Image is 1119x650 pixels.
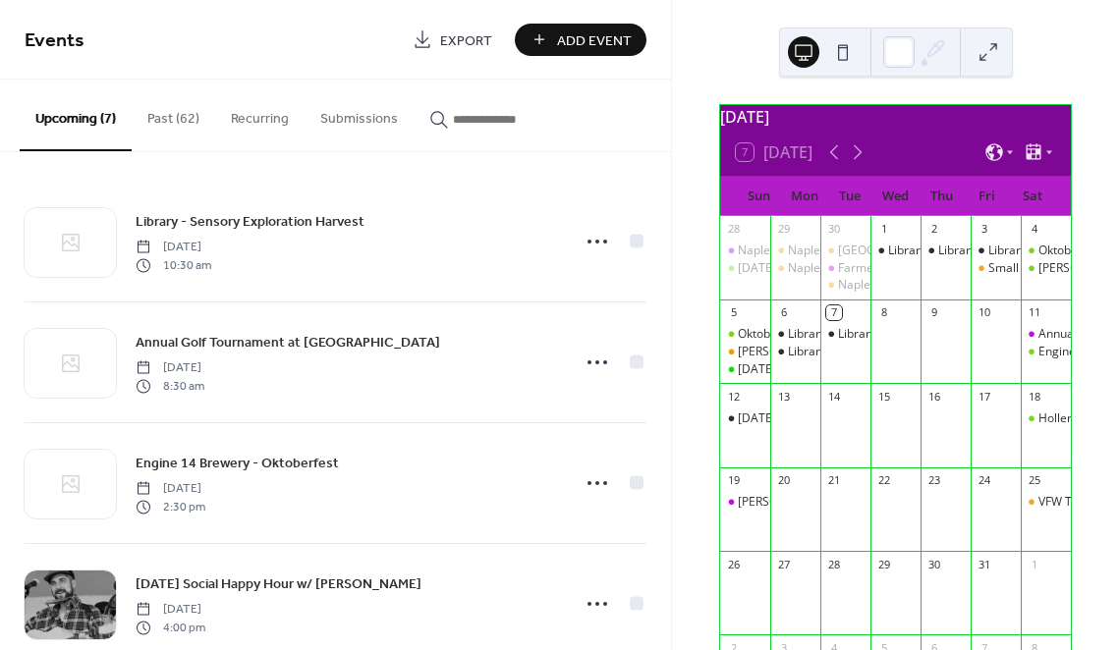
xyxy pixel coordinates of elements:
[776,557,791,571] div: 27
[926,473,941,488] div: 23
[977,473,991,488] div: 24
[136,572,421,595] a: [DATE] Social Happy Hour w/ [PERSON_NAME]
[870,243,921,259] div: Library - Community Garden Day
[136,498,205,515] span: 2:30 pm
[770,326,820,343] div: Library - Chair Yoga
[826,305,841,320] div: 7
[720,494,770,511] div: Hunt Hollow Annual Fun Run & Colorfest
[977,557,991,571] div: 31
[136,331,440,353] a: Annual Golf Tournament at [GEOGRAPHIC_DATA]
[826,389,841,404] div: 14
[1021,260,1071,277] div: Valerie June at Hollerhorn Distilling
[1021,410,1071,427] div: Hollerhorn - Halloween w/ Dirty Blanket
[1027,557,1041,571] div: 1
[136,359,204,377] span: [DATE]
[826,222,841,237] div: 30
[770,260,820,277] div: Naples Library - Stroke Prevention Presentation
[888,243,1068,259] div: Library - Community Garden Day
[826,557,841,571] div: 28
[826,473,841,488] div: 21
[305,80,414,149] button: Submissions
[738,243,858,259] div: Naples Grape Festival
[964,177,1009,216] div: Fri
[788,260,1047,277] div: Naples Library - Stroke Prevention Presentation
[788,243,937,259] div: Naples Library - Chair Yoga
[726,305,741,320] div: 5
[1021,326,1071,343] div: Annual Golf Tournament at Majestic
[971,260,1021,277] div: Small Business Basics - Start Up
[136,601,205,619] span: [DATE]
[770,243,820,259] div: Naples Library - Chair Yoga
[726,389,741,404] div: 12
[876,305,891,320] div: 8
[820,326,870,343] div: Library - Sensory Exploration Harvest
[398,24,507,56] a: Export
[820,260,870,277] div: Farmers Market
[738,344,887,360] div: [PERSON_NAME] Hollow 5K
[738,494,1023,511] div: [PERSON_NAME] Hollow Annual Fun Run & Colorfest
[820,243,870,259] div: Naples Library - Community Discussion w/ Office or aging
[720,260,770,277] div: Sunday Social Happy Hr w/ Cammy Enaharo
[1027,222,1041,237] div: 4
[720,410,770,427] div: Sunday Social Happy Hour w/ Benny Bleu
[215,80,305,149] button: Recurring
[838,277,982,294] div: Naples Library - Tech Help
[873,177,919,216] div: Wed
[720,326,770,343] div: Oktoberfest at Brews and Brats
[971,243,1021,259] div: Library - PreK Story Time
[738,326,994,343] div: Oktoberfest at [GEOGRAPHIC_DATA] and Brats
[827,177,872,216] div: Tue
[20,80,132,151] button: Upcoming (7)
[720,344,770,360] div: Hunt Hollow 5K
[820,277,870,294] div: Naples Library - Tech Help
[136,377,204,395] span: 8:30 am
[720,243,770,259] div: Naples Grape Festival
[876,557,891,571] div: 29
[136,452,339,474] a: Engine 14 Brewery - Oktoberfest
[782,177,827,216] div: Mon
[926,557,941,571] div: 30
[557,30,632,51] span: Add Event
[25,22,84,60] span: Events
[738,260,978,277] div: [DATE] Social Happy Hr w/ [PERSON_NAME]
[776,305,791,320] div: 6
[776,222,791,237] div: 29
[1027,473,1041,488] div: 25
[136,212,364,233] span: Library - Sensory Exploration Harvest
[726,473,741,488] div: 19
[726,222,741,237] div: 28
[977,389,991,404] div: 17
[1010,177,1055,216] div: Sat
[440,30,492,51] span: Export
[876,389,891,404] div: 15
[738,410,991,427] div: [DATE] Social Happy Hour w/ [PERSON_NAME]
[926,222,941,237] div: 2
[738,361,1002,378] div: [DATE] Social Happy Hr w/ Cap [PERSON_NAME]
[938,243,1053,259] div: Library - Gentle Yoga
[136,239,211,256] span: [DATE]
[136,574,421,595] span: [DATE] Social Happy Hour w/ [PERSON_NAME]
[838,260,926,277] div: Farmers Market
[1027,305,1041,320] div: 11
[770,344,820,360] div: Library - Chillville
[515,24,646,56] button: Add Event
[977,222,991,237] div: 3
[876,222,891,237] div: 1
[736,177,781,216] div: Sun
[136,454,339,474] span: Engine 14 Brewery - Oktoberfest
[132,80,215,149] button: Past (62)
[977,305,991,320] div: 10
[136,210,364,233] a: Library - Sensory Exploration Harvest
[1021,344,1071,360] div: Engine 14 Brewery - Oktoberfest
[720,361,770,378] div: Sunday Social Happy Hr w/ Cap Cooke
[788,326,896,343] div: Library - Chair Yoga
[1021,494,1071,511] div: VFW Trunk or Treat
[926,389,941,404] div: 16
[720,105,1071,129] div: [DATE]
[838,326,1041,343] div: Library - Sensory Exploration Harvest
[136,256,211,274] span: 10:30 am
[776,473,791,488] div: 20
[136,480,205,498] span: [DATE]
[776,389,791,404] div: 13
